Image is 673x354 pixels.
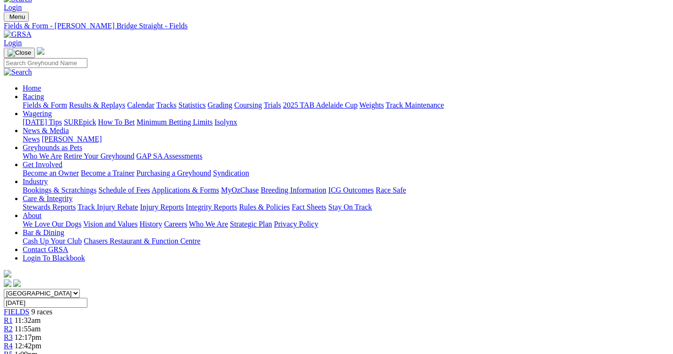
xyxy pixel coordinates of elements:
a: R1 [4,316,13,324]
span: 11:32am [15,316,41,324]
a: Statistics [179,101,206,109]
a: MyOzChase [221,186,259,194]
span: Menu [9,13,25,20]
a: R4 [4,342,13,350]
div: About [23,220,669,228]
a: Care & Integrity [23,194,73,202]
a: Track Injury Rebate [77,203,138,211]
span: 12:17pm [15,333,42,341]
div: News & Media [23,135,669,143]
a: Track Maintenance [386,101,444,109]
div: Bar & Dining [23,237,669,245]
a: Tracks [156,101,177,109]
img: logo-grsa-white.png [37,47,44,55]
img: Close [8,49,31,57]
a: FIELDS [4,308,29,316]
a: Trials [264,101,281,109]
img: logo-grsa-white.png [4,270,11,278]
a: History [139,220,162,228]
a: Careers [164,220,187,228]
img: facebook.svg [4,279,11,287]
a: Results & Replays [69,101,125,109]
div: Industry [23,186,669,194]
a: Who We Are [23,152,62,160]
a: Racing [23,93,44,101]
a: Fields & Form - [PERSON_NAME] Bridge Straight - Fields [4,22,669,30]
a: Fields & Form [23,101,67,109]
button: Toggle navigation [4,12,29,22]
img: twitter.svg [13,279,21,287]
a: Bookings & Scratchings [23,186,96,194]
div: Get Involved [23,169,669,177]
a: Race Safe [375,186,406,194]
a: Stay On Track [328,203,372,211]
a: Become an Owner [23,169,79,177]
a: R2 [4,325,13,333]
a: Integrity Reports [186,203,237,211]
a: Fact Sheets [292,203,326,211]
div: Greyhounds as Pets [23,152,669,160]
a: News [23,135,40,143]
a: We Love Our Dogs [23,220,81,228]
input: Search [4,58,87,68]
a: [DATE] Tips [23,118,62,126]
a: How To Bet [98,118,135,126]
a: Greyhounds as Pets [23,143,82,152]
a: Syndication [213,169,249,177]
a: GAP SA Assessments [136,152,203,160]
span: 12:42pm [15,342,42,350]
span: 11:55am [15,325,41,333]
a: Applications & Forms [152,186,219,194]
a: Injury Reports [140,203,184,211]
a: Login To Blackbook [23,254,85,262]
a: Isolynx [214,118,237,126]
a: Home [23,84,41,92]
a: [PERSON_NAME] [42,135,102,143]
a: Calendar [127,101,154,109]
a: About [23,211,42,219]
a: Wagering [23,110,52,118]
a: Retire Your Greyhound [64,152,135,160]
a: Minimum Betting Limits [136,118,213,126]
a: Get Involved [23,160,62,169]
span: 9 races [31,308,52,316]
input: Select date [4,298,87,308]
img: GRSA [4,30,32,39]
a: Schedule of Fees [98,186,150,194]
a: Rules & Policies [239,203,290,211]
a: Who We Are [189,220,228,228]
a: Industry [23,177,48,185]
button: Toggle navigation [4,48,35,58]
a: Coursing [234,101,262,109]
a: Purchasing a Greyhound [136,169,211,177]
div: Care & Integrity [23,203,669,211]
div: Wagering [23,118,669,126]
a: 2025 TAB Adelaide Cup [283,101,358,109]
a: Vision and Values [83,220,137,228]
a: Weights [359,101,384,109]
a: Bar & Dining [23,228,64,236]
a: Become a Trainer [81,169,135,177]
a: R3 [4,333,13,341]
img: Search [4,68,32,76]
a: ICG Outcomes [328,186,374,194]
a: Login [4,3,22,11]
a: Privacy Policy [274,220,318,228]
a: SUREpick [64,118,96,126]
a: Stewards Reports [23,203,76,211]
div: Racing [23,101,669,110]
a: Login [4,39,22,47]
a: Contact GRSA [23,245,68,253]
a: Strategic Plan [230,220,272,228]
a: Chasers Restaurant & Function Centre [84,237,200,245]
a: Cash Up Your Club [23,237,82,245]
a: Breeding Information [261,186,326,194]
a: News & Media [23,126,69,135]
a: Grading [208,101,232,109]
